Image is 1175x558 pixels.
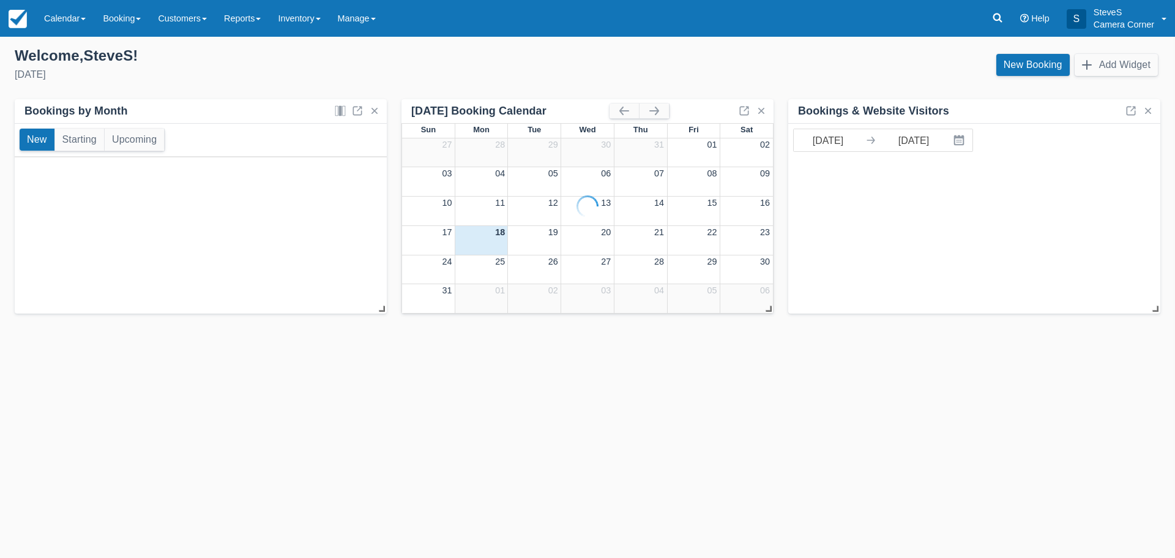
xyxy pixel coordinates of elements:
a: 25 [495,257,505,266]
a: 19 [548,227,558,237]
button: Add Widget [1075,54,1158,76]
button: Upcoming [105,129,164,151]
button: Interact with the calendar and add the check-in date for your trip. [948,129,972,151]
img: checkfront-main-nav-mini-logo.png [9,10,27,28]
div: [DATE] [15,67,578,82]
p: SteveS [1094,6,1154,18]
a: 15 [707,198,717,208]
a: 28 [495,140,505,149]
a: 16 [760,198,770,208]
a: 01 [495,285,505,295]
a: 31 [654,140,664,149]
i: Help [1020,14,1029,23]
input: End Date [879,129,948,151]
div: Welcome , SteveS ! [15,47,578,65]
a: 03 [442,168,452,178]
a: 29 [548,140,558,149]
a: 18 [495,227,505,237]
a: 02 [548,285,558,295]
a: 29 [707,257,717,266]
a: 14 [654,198,664,208]
input: Start Date [794,129,862,151]
span: Help [1031,13,1050,23]
div: Bookings by Month [24,104,128,118]
a: 26 [548,257,558,266]
a: 30 [760,257,770,266]
a: 30 [601,140,611,149]
a: 08 [707,168,717,178]
a: 06 [601,168,611,178]
button: Starting [55,129,104,151]
a: 05 [548,168,558,178]
a: 03 [601,285,611,295]
a: 13 [601,198,611,208]
a: 28 [654,257,664,266]
a: 24 [442,257,452,266]
a: 11 [495,198,505,208]
button: New [20,129,54,151]
a: 09 [760,168,770,178]
p: Camera Corner [1094,18,1154,31]
a: 21 [654,227,664,237]
a: 07 [654,168,664,178]
div: Bookings & Website Visitors [798,104,949,118]
a: 02 [760,140,770,149]
a: 31 [442,285,452,295]
a: 01 [707,140,717,149]
a: 22 [707,227,717,237]
div: S [1067,9,1086,29]
a: 06 [760,285,770,295]
a: 20 [601,227,611,237]
a: 27 [442,140,452,149]
a: 27 [601,257,611,266]
a: 23 [760,227,770,237]
a: 10 [442,198,452,208]
a: New Booking [996,54,1070,76]
a: 04 [654,285,664,295]
a: 05 [707,285,717,295]
a: 12 [548,198,558,208]
a: 04 [495,168,505,178]
a: 17 [442,227,452,237]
